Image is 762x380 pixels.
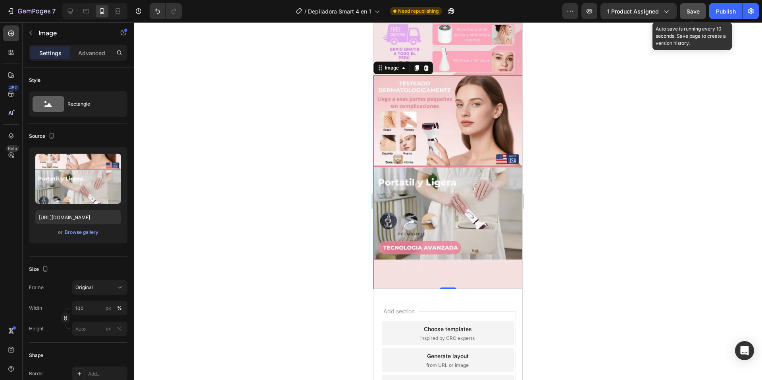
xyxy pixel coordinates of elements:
button: % [104,324,113,334]
div: Beta [6,145,19,152]
div: px [106,325,111,332]
label: Frame [29,284,44,291]
button: % [104,303,113,313]
button: 7 [3,3,59,19]
button: 1 product assigned [600,3,677,19]
div: px [106,305,111,312]
p: 7 [52,6,56,16]
div: Style [29,77,40,84]
div: Undo/Redo [150,3,182,19]
div: Rectangle [67,95,116,113]
label: Width [29,305,42,312]
div: % [117,305,122,312]
button: px [115,324,124,334]
button: px [115,303,124,313]
div: Add blank section [50,357,99,365]
div: Border [29,370,44,377]
button: Browse gallery [64,228,99,236]
span: Original [75,284,93,291]
label: Height [29,325,44,332]
div: Browse gallery [65,229,98,236]
div: Shape [29,352,43,359]
input: px% [72,301,127,315]
span: 1 product assigned [607,7,659,15]
div: % [117,325,122,332]
div: Open Intercom Messenger [735,341,754,360]
button: Save [680,3,706,19]
p: Image [38,28,106,38]
div: Source [29,131,56,142]
p: Advanced [78,49,105,57]
input: px% [72,322,127,336]
span: / [304,7,306,15]
span: Save [687,8,700,15]
div: Add... [88,370,125,378]
img: preview-image [35,154,121,204]
span: or [58,228,63,237]
p: Settings [39,49,62,57]
span: Depiladora Smart 4 en 1 [308,7,371,15]
span: Need republishing [398,8,439,15]
button: Publish [709,3,743,19]
div: Size [29,264,50,275]
div: 450 [8,85,19,91]
button: Original [72,280,127,295]
iframe: Design area [373,22,522,380]
div: Publish [716,7,736,15]
input: https://example.com/image.jpg [35,210,121,224]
